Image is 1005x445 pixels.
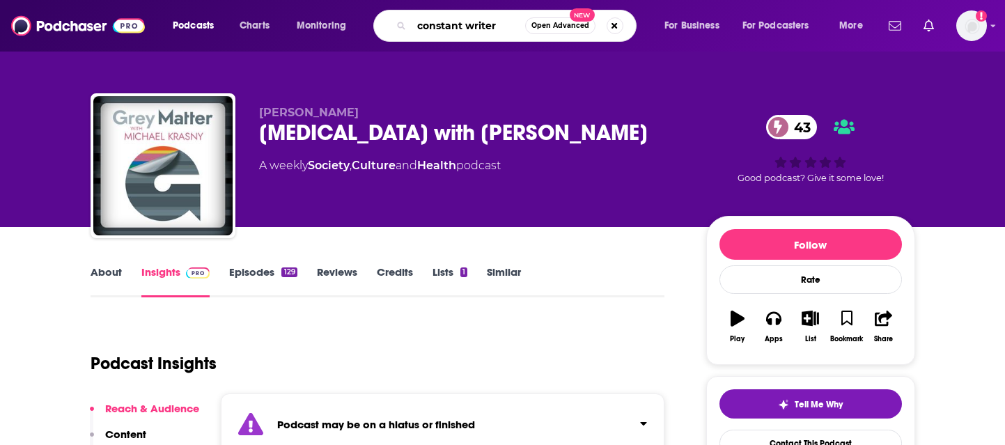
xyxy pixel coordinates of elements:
[829,302,865,352] button: Bookmark
[186,267,210,279] img: Podchaser Pro
[317,265,357,297] a: Reviews
[570,8,595,22] span: New
[795,399,843,410] span: Tell Me Why
[229,265,297,297] a: Episodes129
[839,16,863,36] span: More
[433,265,467,297] a: Lists1
[525,17,595,34] button: Open AdvancedNew
[460,267,467,277] div: 1
[105,402,199,415] p: Reach & Audience
[918,14,940,38] a: Show notifications dropdown
[91,265,122,297] a: About
[778,399,789,410] img: tell me why sparkle
[277,418,475,431] strong: Podcast may be on a hiatus or finished
[396,159,417,172] span: and
[756,302,792,352] button: Apps
[297,16,346,36] span: Monitoring
[829,15,880,37] button: open menu
[706,106,915,192] div: 43Good podcast? Give it some love!
[719,229,902,260] button: Follow
[730,335,745,343] div: Play
[105,428,146,441] p: Content
[281,267,297,277] div: 129
[287,15,364,37] button: open menu
[719,302,756,352] button: Play
[163,15,232,37] button: open menu
[738,173,884,183] span: Good podcast? Give it some love!
[865,302,901,352] button: Share
[259,106,359,119] span: [PERSON_NAME]
[655,15,737,37] button: open menu
[377,265,413,297] a: Credits
[231,15,278,37] a: Charts
[91,353,217,374] h1: Podcast Insights
[664,16,719,36] span: For Business
[240,16,270,36] span: Charts
[766,115,818,139] a: 43
[417,159,456,172] a: Health
[976,10,987,22] svg: Add a profile image
[956,10,987,41] img: User Profile
[11,13,145,39] img: Podchaser - Follow, Share and Rate Podcasts
[350,159,352,172] span: ,
[719,265,902,294] div: Rate
[719,389,902,419] button: tell me why sparkleTell Me Why
[173,16,214,36] span: Podcasts
[487,265,521,297] a: Similar
[141,265,210,297] a: InsightsPodchaser Pro
[733,15,829,37] button: open menu
[742,16,809,36] span: For Podcasters
[805,335,816,343] div: List
[883,14,907,38] a: Show notifications dropdown
[352,159,396,172] a: Culture
[90,402,199,428] button: Reach & Audience
[308,159,350,172] a: Society
[956,10,987,41] button: Show profile menu
[412,15,525,37] input: Search podcasts, credits, & more...
[792,302,828,352] button: List
[259,157,501,174] div: A weekly podcast
[531,22,589,29] span: Open Advanced
[387,10,650,42] div: Search podcasts, credits, & more...
[93,96,233,235] img: Grey Matter with Michael Krasny
[874,335,893,343] div: Share
[956,10,987,41] span: Logged in as isabellaN
[765,335,783,343] div: Apps
[830,335,863,343] div: Bookmark
[780,115,818,139] span: 43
